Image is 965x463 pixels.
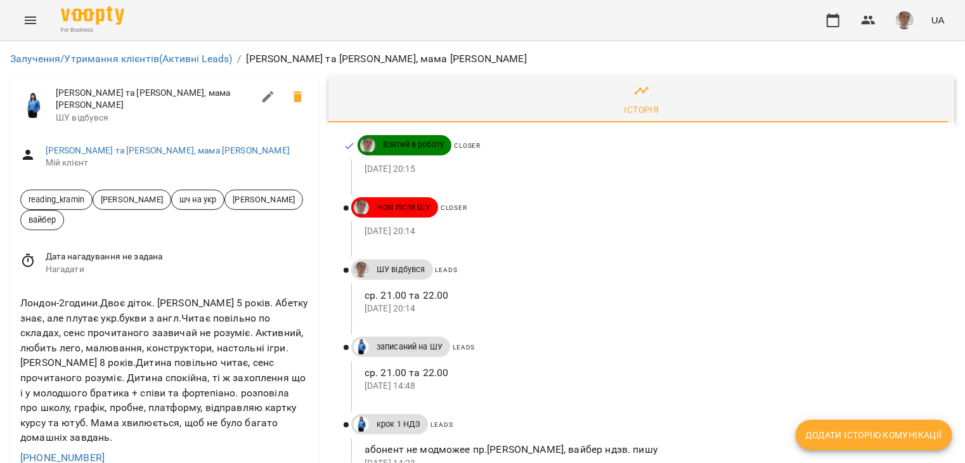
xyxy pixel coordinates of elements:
li: / [237,51,241,67]
span: [PERSON_NAME] та [PERSON_NAME], мама [PERSON_NAME] [56,87,253,112]
p: ср. 21.00 та 22.00 [365,365,935,381]
span: ШУ відбувся [369,264,433,275]
span: [PERSON_NAME] [225,193,302,205]
p: [DATE] 14:48 [365,380,935,393]
span: Мій клієнт [46,157,308,169]
button: Додати історію комунікації [796,420,952,450]
a: [PERSON_NAME] та [PERSON_NAME], мама [PERSON_NAME] [46,145,290,155]
img: 4dd45a387af7859874edf35ff59cadb1.jpg [896,11,914,29]
a: ДТ УКР Колоша Катерина https://us06web.zoom.us/j/84976667317 [358,138,375,153]
img: Дащенко Аня [354,339,369,355]
span: Взятий в роботу [375,139,451,150]
a: Залучення/Утримання клієнтів(Активні Leads) [10,53,232,65]
a: Дащенко Аня [351,417,369,432]
span: крок 1 НДЗ [369,419,428,430]
p: [DATE] 20:15 [365,163,935,176]
span: For Business [61,26,124,34]
span: Leads [436,266,458,273]
span: UA [931,13,945,27]
p: [DATE] 20:14 [365,303,935,315]
span: записаний на ШУ [369,341,450,353]
span: Додати історію комунікації [806,427,942,443]
img: Дащенко Аня [354,417,369,432]
a: ДТ УКР Колоша Катерина https://us06web.zoom.us/j/84976667317 [351,262,369,277]
button: UA [926,8,950,32]
span: Нові після ШУ [369,202,438,213]
img: ДТ УКР Колоша Катерина https://us06web.zoom.us/j/84976667317 [354,200,369,215]
span: Дата нагадування не задана [46,251,308,263]
span: reading_kramin [21,193,92,205]
span: Closer [441,204,467,211]
img: Voopty Logo [61,6,124,25]
span: Closer [454,142,481,149]
div: Історія [625,102,659,117]
div: Лондон-2години.Двоє діток. [PERSON_NAME] 5 років. Абетку знає, але плутає укр.букви з англ.Читає ... [18,293,311,448]
span: [PERSON_NAME] [93,193,171,205]
span: вайбер [21,214,63,226]
button: Menu [15,5,46,36]
img: ДТ УКР Колоша Катерина https://us06web.zoom.us/j/84976667317 [354,262,369,277]
p: абонент не модможее пр.[PERSON_NAME], вайбер ндзв. пишу [365,442,935,457]
span: Leads [453,344,475,351]
img: ДТ УКР Колоша Катерина https://us06web.zoom.us/j/84976667317 [360,138,375,153]
p: ср. 21.00 та 22.00 [365,288,935,303]
img: Дащенко Аня [20,93,46,118]
a: Дащенко Аня [351,339,369,355]
span: шч на укр [172,193,224,205]
span: Leads [431,421,453,428]
p: [DATE] 20:14 [365,225,935,238]
nav: breadcrumb [10,51,955,67]
span: Нагадати [46,263,308,276]
a: ДТ УКР Колоша Катерина https://us06web.zoom.us/j/84976667317 [351,200,369,215]
span: ШУ відбувся [56,112,253,124]
p: [PERSON_NAME] та [PERSON_NAME], мама [PERSON_NAME] [247,51,527,67]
